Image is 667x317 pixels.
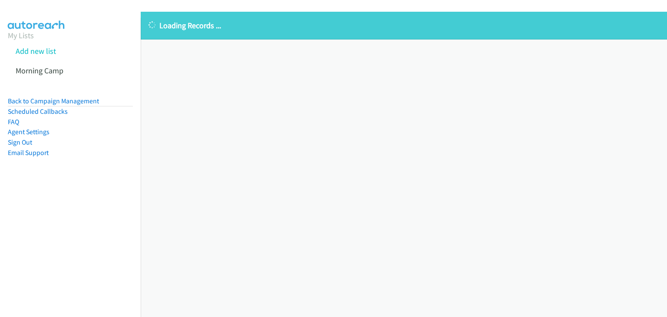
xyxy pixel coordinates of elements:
a: My Lists [8,30,34,40]
a: Agent Settings [8,128,50,136]
a: Sign Out [8,138,32,146]
p: Loading Records ... [149,20,659,31]
a: Morning Camp [16,66,63,76]
a: FAQ [8,118,19,126]
a: Back to Campaign Management [8,97,99,105]
a: Email Support [8,149,49,157]
a: Add new list [16,46,56,56]
a: Scheduled Callbacks [8,107,68,116]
